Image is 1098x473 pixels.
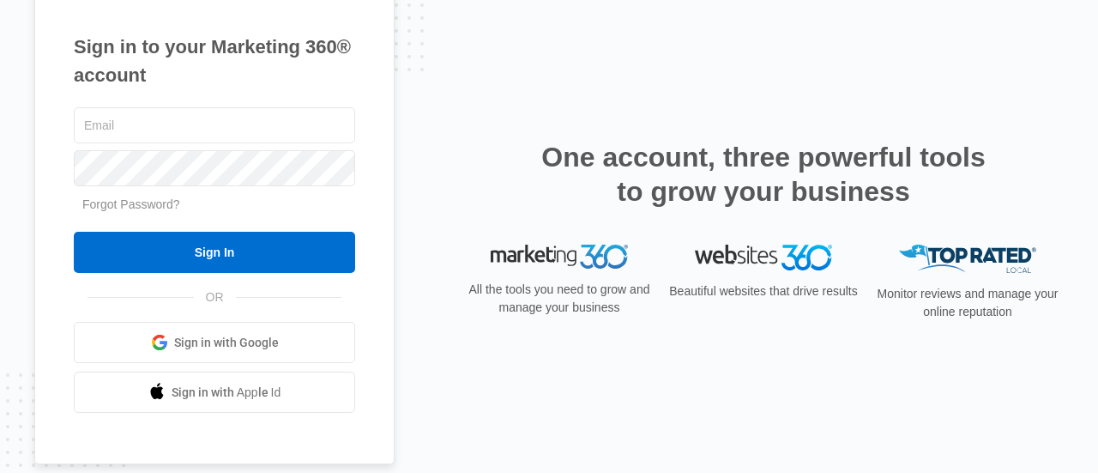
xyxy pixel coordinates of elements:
[899,245,1036,273] img: Top Rated Local
[491,245,628,269] img: Marketing 360
[872,285,1064,321] p: Monitor reviews and manage your online reputation
[172,384,281,402] span: Sign in with Apple Id
[536,140,991,209] h2: One account, three powerful tools to grow your business
[174,334,279,352] span: Sign in with Google
[463,281,655,317] p: All the tools you need to grow and manage your business
[82,197,180,211] a: Forgot Password?
[74,232,355,273] input: Sign In
[74,107,355,143] input: Email
[667,282,860,300] p: Beautiful websites that drive results
[695,245,832,270] img: Websites 360
[194,288,236,306] span: OR
[74,322,355,363] a: Sign in with Google
[74,33,355,89] h1: Sign in to your Marketing 360® account
[74,372,355,413] a: Sign in with Apple Id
